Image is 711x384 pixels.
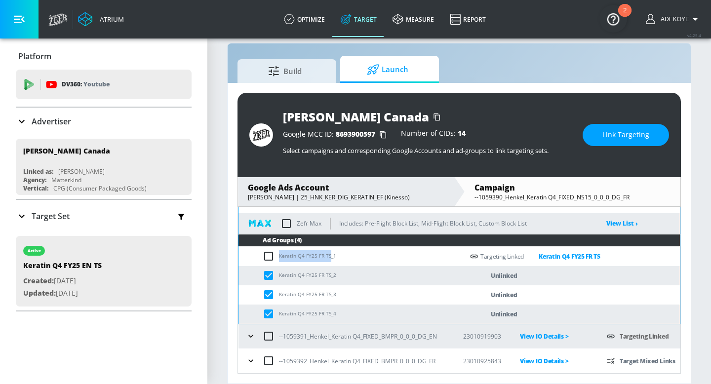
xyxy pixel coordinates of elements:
td: Keratin Q4 FY25 FR TS_2 [238,266,464,285]
span: Updated: [23,288,56,298]
div: [PERSON_NAME] CanadaLinked as:[PERSON_NAME]Agency:MatterkindVertical:CPG (Consumer Packaged Goods) [16,139,192,195]
p: Includes: Pre-Flight Block List, Mid-Flight Block List, Custom Block List [339,218,527,229]
div: Matterkind [51,176,81,184]
span: v 4.25.4 [687,33,701,38]
div: Google Ads Account [248,182,444,193]
span: Launch [350,58,425,81]
a: Target [333,1,385,37]
p: View IO Details > [520,331,591,342]
p: Select campaigns and corresponding Google Accounts and ad-groups to link targeting sets. [283,146,573,155]
div: [PERSON_NAME] | 25_HNK_KER_DIG_KERATIN_EF (Kinesso) [248,193,444,201]
th: Ad Groups (4) [238,234,680,247]
div: Agency: [23,176,46,184]
div: active [28,248,41,253]
p: Unlinked [491,289,517,301]
span: login as: adekoye.oladapo@zefr.com [657,16,689,23]
div: Google MCC ID: [283,130,391,140]
div: Campaign [474,182,671,193]
div: [PERSON_NAME] [58,167,105,176]
a: optimize [276,1,333,37]
div: Vertical: [23,184,48,192]
p: Target Set [32,211,70,222]
p: Youtube [83,79,110,89]
a: Report [442,1,494,37]
span: 14 [458,128,466,138]
p: [DATE] [23,275,102,287]
div: CPG (Consumer Packaged Goods) [53,184,147,192]
p: View IO Details > [520,355,591,367]
p: Unlinked [491,270,517,281]
p: Unlinked [491,308,517,320]
div: Google Ads Account[PERSON_NAME] | 25_HNK_KER_DIG_KERATIN_EF (Kinesso) [238,177,454,206]
div: Advertiser [16,108,192,135]
td: Keratin Q4 FY25 FR TS_1 [238,247,464,266]
p: Advertiser [32,116,71,127]
p: Target Mixed Links [620,355,675,367]
p: 23010919903 [463,331,504,342]
div: Number of CIDs: [401,130,466,140]
div: [PERSON_NAME] Canada [283,109,429,125]
div: activeKeratin Q4 FY25 EN TSCreated:[DATE]Updated:[DATE] [16,236,192,307]
div: DV360: Youtube [16,70,192,99]
td: Keratin Q4 FY25 FR TS_4 [238,305,464,324]
a: Atrium [78,12,124,27]
p: [DATE] [23,287,102,300]
span: Build [247,59,322,83]
a: Keratin Q4 FY25 FR TS [524,251,600,262]
button: Link Targeting [583,124,669,146]
div: 2 [623,10,627,23]
p: 23010925843 [463,356,504,366]
p: Zefr Max [297,218,321,229]
div: --1059390_Henkel_Keratin Q4_FIXED_NS15_0_0_0_DG_FR [474,193,671,201]
span: 8693900597 [336,129,375,139]
p: Platform [18,51,51,62]
a: Targeting Linked [620,332,669,341]
span: Created: [23,276,54,285]
div: Platform [16,42,192,70]
div: Atrium [96,15,124,24]
p: DV360: [62,79,110,90]
a: measure [385,1,442,37]
p: --1059392_Henkel_Keratin Q4_FIXED_BMPR_0_0_0_DG_FR [279,356,435,366]
span: Link Targeting [602,129,649,141]
button: Open Resource Center, 2 new notifications [599,5,627,33]
div: Keratin Q4 FY25 EN TS [23,261,102,275]
div: [PERSON_NAME] Canada [23,146,110,155]
td: Keratin Q4 FY25 FR TS_3 [238,285,464,305]
div: Target Set [16,200,192,232]
a: View List › [606,219,638,228]
button: Adekoye [646,13,701,25]
div: Targeting Linked [480,251,600,262]
div: Linked as: [23,167,53,176]
p: --1059391_Henkel_Keratin Q4_FIXED_BMPR_0_0_0_DG_EN [279,331,437,342]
